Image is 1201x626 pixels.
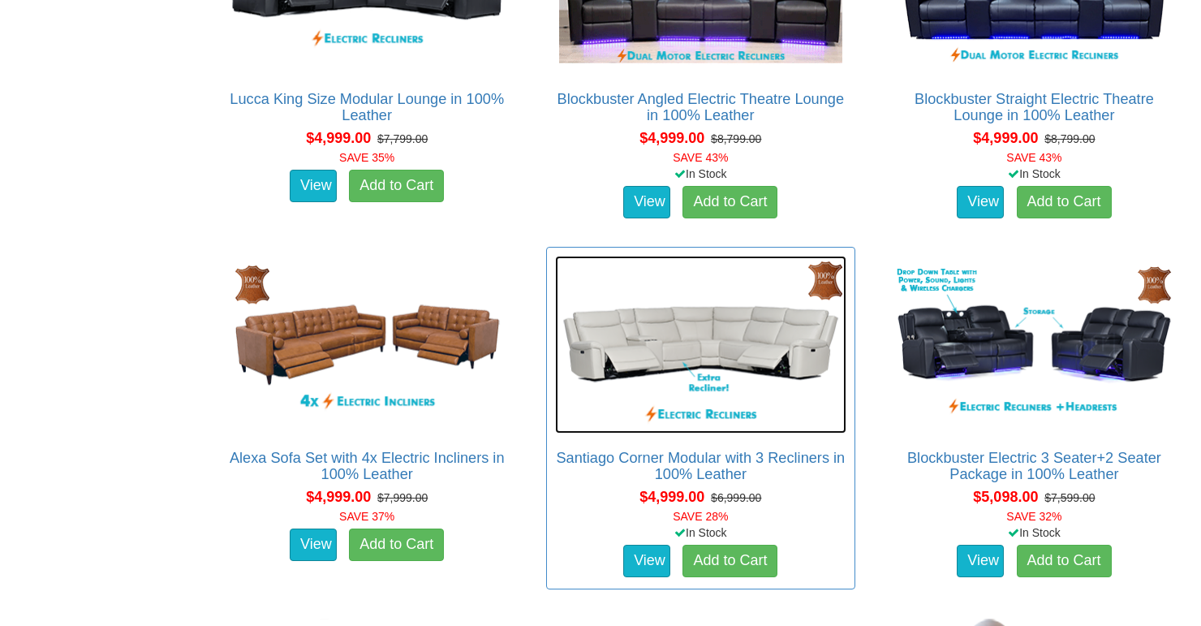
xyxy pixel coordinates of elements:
[230,91,504,123] a: Lucca King Size Modular Lounge in 100% Leather
[349,529,444,561] a: Add to Cart
[339,510,394,523] font: SAVE 37%
[711,491,761,504] del: $6,999.00
[543,166,859,182] div: In Stock
[889,256,1180,434] img: Blockbuster Electric 3 Seater+2 Seater Package in 100% Leather
[556,450,845,482] a: Santiago Corner Modular with 3 Recliners in 100% Leather
[711,132,761,145] del: $8,799.00
[623,545,670,577] a: View
[1017,545,1112,577] a: Add to Cart
[555,256,846,434] img: Santiago Corner Modular with 3 Recliners in 100% Leather
[639,130,704,146] span: $4,999.00
[973,489,1038,505] span: $5,098.00
[876,166,1192,182] div: In Stock
[957,545,1004,577] a: View
[682,545,777,577] a: Add to Cart
[915,91,1154,123] a: Blockbuster Straight Electric Theatre Lounge in 100% Leather
[377,491,428,504] del: $7,999.00
[1017,186,1112,218] a: Add to Cart
[339,151,394,164] font: SAVE 35%
[673,510,728,523] font: SAVE 28%
[1006,151,1061,164] font: SAVE 43%
[907,450,1161,482] a: Blockbuster Electric 3 Seater+2 Seater Package in 100% Leather
[557,91,845,123] a: Blockbuster Angled Electric Theatre Lounge in 100% Leather
[290,170,337,202] a: View
[543,525,859,541] div: In Stock
[1044,132,1095,145] del: $8,799.00
[957,186,1004,218] a: View
[306,130,371,146] span: $4,999.00
[973,130,1038,146] span: $4,999.00
[876,525,1192,541] div: In Stock
[682,186,777,218] a: Add to Cart
[230,450,505,482] a: Alexa Sofa Set with 4x Electric Incliners in 100% Leather
[639,489,704,505] span: $4,999.00
[349,170,444,202] a: Add to Cart
[306,489,371,505] span: $4,999.00
[290,529,337,561] a: View
[1044,491,1095,504] del: $7,599.00
[623,186,670,218] a: View
[673,151,728,164] font: SAVE 43%
[377,132,428,145] del: $7,799.00
[1006,510,1061,523] font: SAVE 32%
[222,256,513,434] img: Alexa Sofa Set with 4x Electric Incliners in 100% Leather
